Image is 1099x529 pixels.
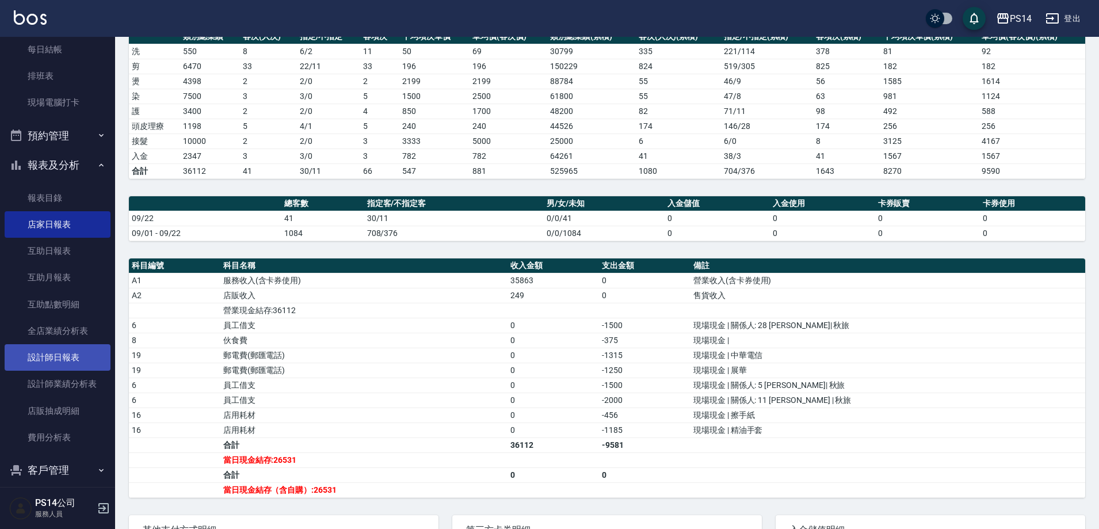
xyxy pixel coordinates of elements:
td: 2 [240,74,297,89]
td: A1 [129,273,220,288]
th: 總客數 [281,196,364,211]
td: 伙食費 [220,333,508,348]
a: 現場電腦打卡 [5,89,110,116]
td: 0 [507,333,599,348]
td: 2 [240,134,297,149]
button: 報表及分析 [5,150,110,180]
td: 41 [636,149,721,163]
td: 0 [875,211,980,226]
td: 10000 [180,134,240,149]
td: 82 [636,104,721,119]
td: 現場現金 | 關係人: 11 [PERSON_NAME] | 秋旅 [690,393,1085,408]
td: 6470 [180,59,240,74]
td: 19 [129,348,220,363]
td: 5 [360,119,399,134]
td: 63 [813,89,880,104]
td: 2 / 0 [297,74,361,89]
td: -1500 [599,378,690,393]
td: 剪 [129,59,180,74]
td: 519 / 305 [721,59,813,74]
td: 182 [979,59,1085,74]
td: 0 [980,226,1085,241]
td: 5 [360,89,399,104]
td: 4398 [180,74,240,89]
td: 0/0/41 [544,211,665,226]
td: 1700 [470,104,547,119]
td: 196 [399,59,470,74]
td: 88784 [547,74,635,89]
td: 0 [507,348,599,363]
td: 6 [129,393,220,408]
td: 25000 [547,134,635,149]
td: 1084 [281,226,364,241]
a: 設計師日報表 [5,344,110,371]
td: 1198 [180,119,240,134]
td: 782 [470,149,547,163]
td: 現場現金 | 中華電信 [690,348,1085,363]
td: 44526 [547,119,635,134]
td: 6 [129,378,220,393]
td: 66 [360,163,399,178]
td: 46 / 9 [721,74,813,89]
td: 8 [813,134,880,149]
td: 現場現金 | 精油手套 [690,423,1085,437]
a: 報表目錄 [5,185,110,211]
button: 員工及薪資 [5,485,110,515]
table: a dense table [129,196,1085,241]
td: 0 [507,423,599,437]
td: 3 / 0 [297,149,361,163]
td: 33 [240,59,297,74]
td: -9581 [599,437,690,452]
td: 0 [507,393,599,408]
td: 41 [281,211,364,226]
td: -1500 [599,318,690,333]
button: 登出 [1041,8,1085,29]
td: 50 [399,44,470,59]
td: 6 / 0 [721,134,813,149]
td: 704/376 [721,163,813,178]
td: 36112 [507,437,599,452]
td: 30799 [547,44,635,59]
td: 售貨收入 [690,288,1085,303]
td: 881 [470,163,547,178]
td: 染 [129,89,180,104]
td: 店用耗材 [220,408,508,423]
th: 男/女/未知 [544,196,665,211]
td: 2500 [470,89,547,104]
td: 38 / 3 [721,149,813,163]
th: 卡券使用 [980,196,1085,211]
td: 335 [636,44,721,59]
td: 196 [470,59,547,74]
a: 排班表 [5,63,110,89]
td: 09/22 [129,211,281,226]
td: 19 [129,363,220,378]
a: 設計師業績分析表 [5,371,110,397]
td: 現場現金 | 擦手紙 [690,408,1085,423]
td: 2 [360,74,399,89]
td: 當日現金結存:26531 [220,452,508,467]
div: PS14 [1010,12,1032,26]
td: 營業收入(含卡券使用) [690,273,1085,288]
td: 0 [770,211,875,226]
td: 當日現金結存（含自購）:26531 [220,482,508,497]
a: 全店業績分析表 [5,318,110,344]
button: 客戶管理 [5,455,110,485]
a: 每日結帳 [5,36,110,63]
td: 33 [360,59,399,74]
td: 2 [240,104,297,119]
td: 71 / 11 [721,104,813,119]
h5: PS14公司 [35,497,94,509]
td: 4 / 1 [297,119,361,134]
a: 店家日報表 [5,211,110,238]
td: 1567 [880,149,979,163]
td: 41 [240,163,297,178]
td: 1080 [636,163,721,178]
td: 588 [979,104,1085,119]
td: 3 [360,149,399,163]
td: 16 [129,423,220,437]
td: 護 [129,104,180,119]
td: 0 [507,378,599,393]
button: PS14 [991,7,1036,31]
td: 56 [813,74,880,89]
td: 182 [880,59,979,74]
